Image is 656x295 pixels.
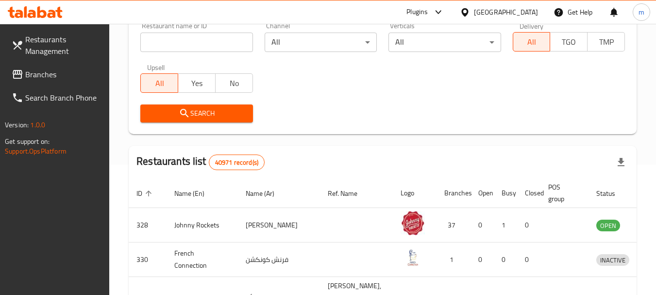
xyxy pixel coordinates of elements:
[494,243,517,277] td: 0
[182,76,212,90] span: Yes
[596,255,629,266] span: INACTIVE
[517,208,540,243] td: 0
[406,6,428,18] div: Plugins
[178,73,216,93] button: Yes
[238,243,320,277] td: فرنش كونكشن
[238,208,320,243] td: [PERSON_NAME]
[328,188,370,199] span: Ref. Name
[174,188,217,199] span: Name (En)
[554,35,584,49] span: TGO
[596,220,620,231] span: OPEN
[25,69,102,80] span: Branches
[520,22,544,29] label: Delivery
[474,7,538,17] div: [GEOGRAPHIC_DATA]
[219,76,249,90] span: No
[5,145,67,157] a: Support.OpsPlatform
[145,76,174,90] span: All
[4,63,110,86] a: Branches
[388,33,501,52] div: All
[401,211,425,235] img: Johnny Rockets
[609,151,633,174] div: Export file
[140,104,252,122] button: Search
[209,158,264,167] span: 40971 record(s)
[494,178,517,208] th: Busy
[140,73,178,93] button: All
[550,32,588,52] button: TGO
[471,243,494,277] td: 0
[148,107,245,120] span: Search
[494,208,517,243] td: 1
[401,245,425,270] img: French Connection
[5,135,50,148] span: Get support on:
[265,33,377,52] div: All
[437,178,471,208] th: Branches
[596,188,628,199] span: Status
[513,32,551,52] button: All
[437,243,471,277] td: 1
[215,73,253,93] button: No
[25,34,102,57] span: Restaurants Management
[517,178,540,208] th: Closed
[136,154,265,170] h2: Restaurants list
[517,35,547,49] span: All
[591,35,621,49] span: TMP
[4,86,110,109] a: Search Branch Phone
[140,33,252,52] input: Search for restaurant name or ID..
[30,119,45,131] span: 1.0.0
[129,243,167,277] td: 330
[25,92,102,104] span: Search Branch Phone
[209,155,265,170] div: Total records count
[471,178,494,208] th: Open
[548,181,577,205] span: POS group
[437,208,471,243] td: 37
[587,32,625,52] button: TMP
[129,208,167,243] td: 328
[167,243,238,277] td: French Connection
[136,188,155,199] span: ID
[147,64,165,70] label: Upsell
[4,28,110,63] a: Restaurants Management
[167,208,238,243] td: Johnny Rockets
[471,208,494,243] td: 0
[517,243,540,277] td: 0
[393,178,437,208] th: Logo
[5,119,29,131] span: Version:
[246,188,287,199] span: Name (Ar)
[639,7,644,17] span: m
